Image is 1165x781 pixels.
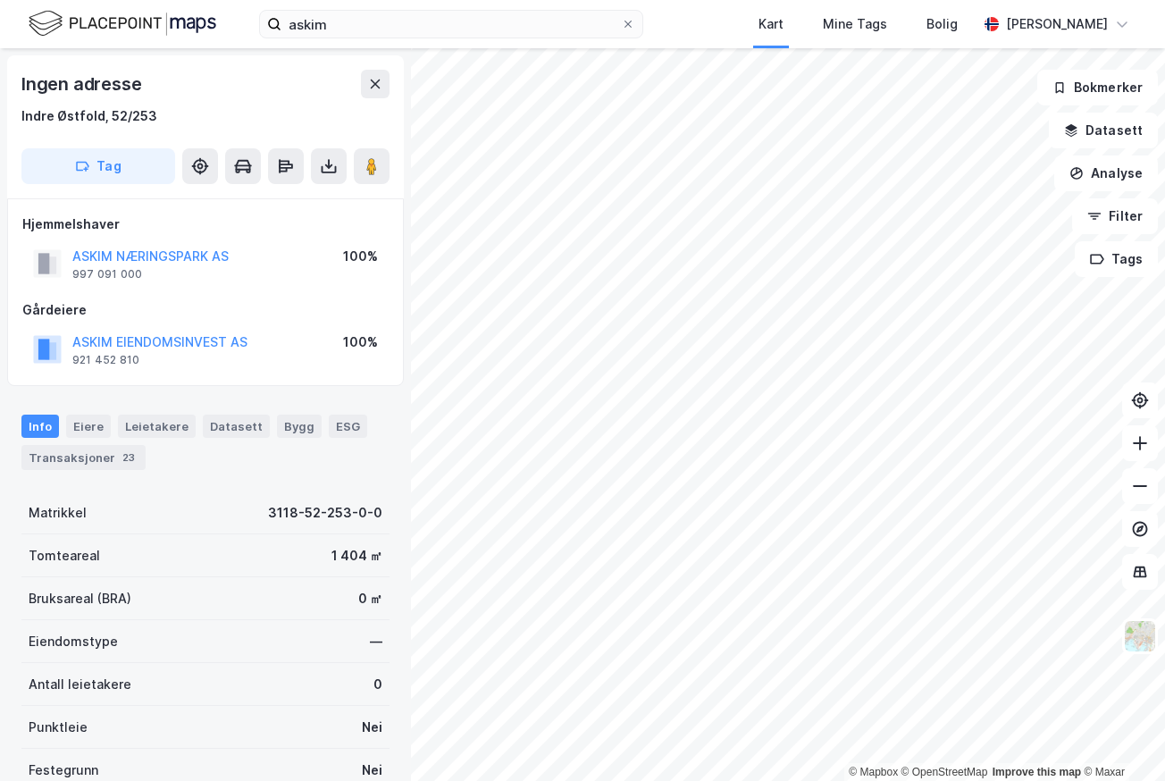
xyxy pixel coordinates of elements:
div: Nei [362,717,382,738]
div: Eiere [66,415,111,438]
button: Analyse [1054,155,1158,191]
div: Nei [362,760,382,781]
iframe: Chat Widget [1076,695,1165,781]
div: Ingen adresse [21,70,145,98]
div: 23 [119,449,138,466]
div: 1 404 ㎡ [331,545,382,567]
a: OpenStreetMap [901,766,988,778]
button: Bokmerker [1037,70,1158,105]
div: Hjemmelshaver [22,214,389,235]
div: 100% [343,246,378,267]
div: 3118-52-253-0-0 [268,502,382,524]
div: ESG [329,415,367,438]
div: Gårdeiere [22,299,389,321]
div: Tomteareal [29,545,100,567]
div: Kart [759,13,784,35]
div: Bruksareal (BRA) [29,588,131,609]
div: 100% [343,332,378,353]
div: Punktleie [29,717,88,738]
div: [PERSON_NAME] [1006,13,1108,35]
img: logo.f888ab2527a4732fd821a326f86c7f29.svg [29,8,216,39]
div: Mine Tags [823,13,887,35]
div: Info [21,415,59,438]
a: Mapbox [849,766,898,778]
div: Antall leietakere [29,674,131,695]
div: Bygg [277,415,322,438]
div: Indre Østfold, 52/253 [21,105,157,127]
div: 0 ㎡ [358,588,382,609]
button: Filter [1072,198,1158,234]
img: Z [1123,619,1157,653]
div: Leietakere [118,415,196,438]
div: 0 [373,674,382,695]
div: 921 452 810 [72,353,139,367]
div: Eiendomstype [29,631,118,652]
div: 997 091 000 [72,267,142,281]
a: Improve this map [993,766,1081,778]
div: Festegrunn [29,760,98,781]
div: — [370,631,382,652]
div: Datasett [203,415,270,438]
button: Tag [21,148,175,184]
div: Transaksjoner [21,445,146,470]
button: Tags [1075,241,1158,277]
div: Bolig [926,13,958,35]
input: Søk på adresse, matrikkel, gårdeiere, leietakere eller personer [281,11,621,38]
button: Datasett [1049,113,1158,148]
div: Matrikkel [29,502,87,524]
